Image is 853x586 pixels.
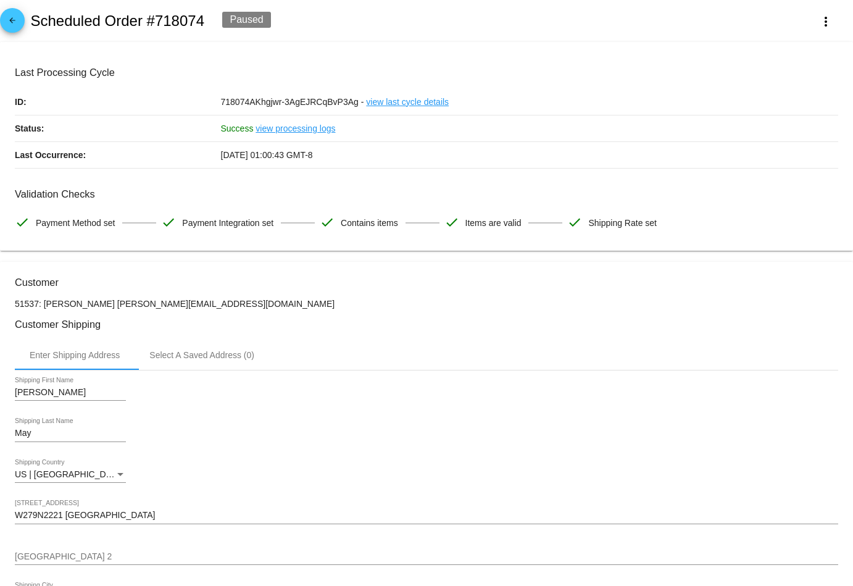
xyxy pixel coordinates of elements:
span: [DATE] 01:00:43 GMT-8 [221,150,313,160]
p: Status: [15,115,221,141]
h3: Validation Checks [15,188,838,200]
a: view processing logs [256,115,335,141]
p: 51537: [PERSON_NAME] [PERSON_NAME][EMAIL_ADDRESS][DOMAIN_NAME] [15,299,838,309]
span: 718074AKhgjwr-3AgEJRCqBvP3Ag - [221,97,364,107]
input: Shipping Street 2 [15,552,838,562]
div: Select A Saved Address (0) [149,350,254,360]
mat-icon: check [320,215,335,230]
a: view last cycle details [366,89,449,115]
div: Enter Shipping Address [30,350,120,360]
p: Last Occurrence: [15,142,221,168]
span: Items are valid [465,210,522,236]
span: Contains items [341,210,398,236]
span: Shipping Rate set [588,210,657,236]
mat-select: Shipping Country [15,470,126,480]
input: Shipping First Name [15,388,126,398]
span: Success [221,123,254,133]
h3: Last Processing Cycle [15,67,838,78]
div: Paused [222,12,270,28]
h2: Scheduled Order #718074 [30,12,204,30]
mat-icon: check [444,215,459,230]
mat-icon: check [15,215,30,230]
input: Shipping Street 1 [15,511,838,521]
span: Payment Integration set [182,210,273,236]
mat-icon: arrow_back [5,16,20,31]
mat-icon: check [567,215,582,230]
span: Payment Method set [36,210,115,236]
mat-icon: more_vert [818,14,833,29]
input: Shipping Last Name [15,429,126,438]
p: ID: [15,89,221,115]
mat-icon: check [161,215,176,230]
h3: Customer [15,277,838,288]
span: US | [GEOGRAPHIC_DATA] [15,469,124,479]
h3: Customer Shipping [15,319,838,330]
